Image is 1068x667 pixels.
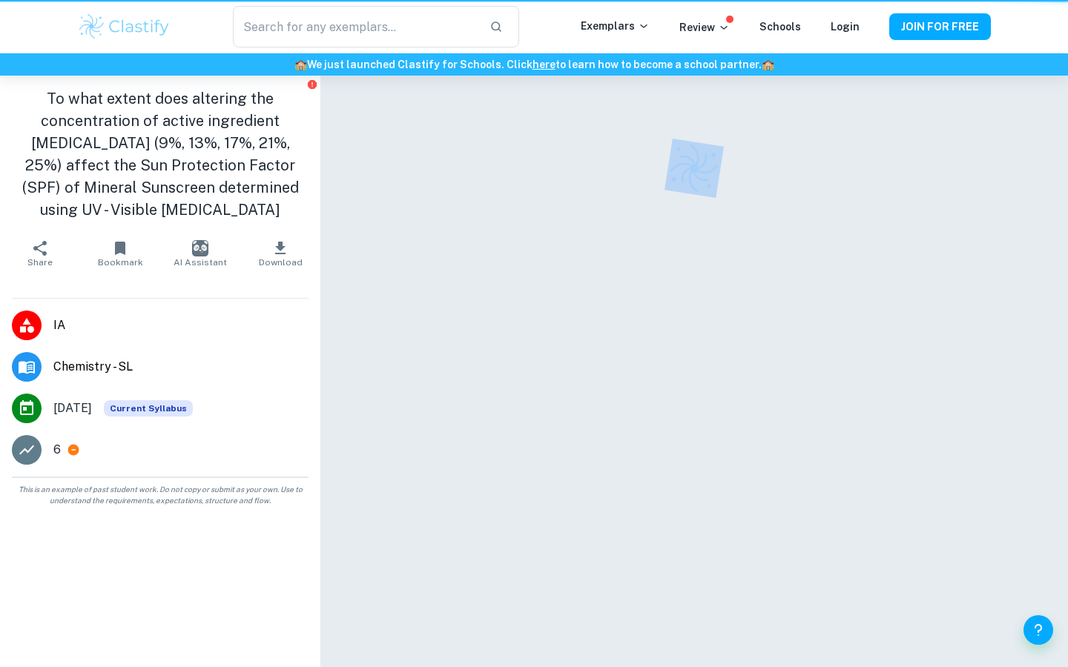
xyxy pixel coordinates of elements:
[27,257,53,268] span: Share
[12,87,309,221] h1: To what extent does altering the concentration of active ingredient [MEDICAL_DATA] (9%, 13%, 17%,...
[259,257,303,268] span: Download
[831,21,860,33] a: Login
[533,59,556,70] a: here
[53,358,309,376] span: Chemistry - SL
[889,13,991,40] button: JOIN FOR FREE
[104,400,193,417] span: Current Syllabus
[1023,615,1053,645] button: Help and Feedback
[160,233,240,274] button: AI Assistant
[98,257,143,268] span: Bookmark
[762,59,774,70] span: 🏫
[306,79,317,90] button: Report issue
[679,19,730,36] p: Review
[77,12,171,42] img: Clastify logo
[53,399,92,417] span: [DATE]
[53,316,309,334] span: IA
[759,21,801,33] a: Schools
[53,441,61,459] p: 6
[104,400,193,417] div: This exemplar is based on the current syllabus. Feel free to refer to it for inspiration/ideas wh...
[240,233,320,274] button: Download
[6,484,314,506] span: This is an example of past student work. Do not copy or submit as your own. Use to understand the...
[80,233,160,274] button: Bookmark
[233,6,478,47] input: Search for any exemplars...
[3,56,1065,73] h6: We just launched Clastify for Schools. Click to learn how to become a school partner.
[665,139,724,198] img: Clastify logo
[174,257,227,268] span: AI Assistant
[294,59,307,70] span: 🏫
[581,18,650,34] p: Exemplars
[192,240,208,256] img: AI Assistant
